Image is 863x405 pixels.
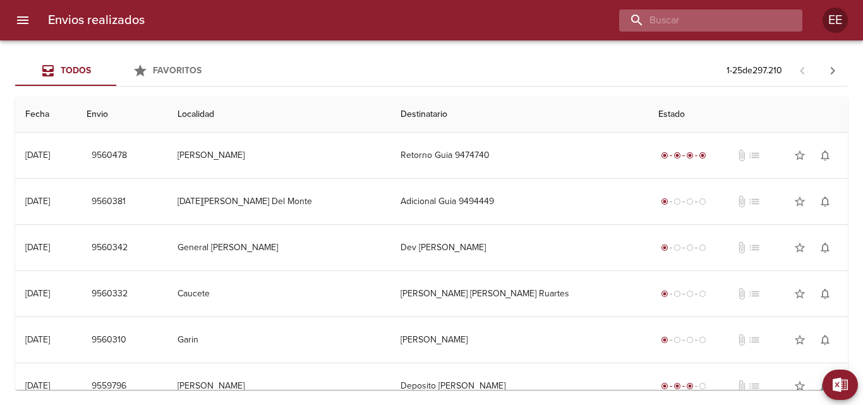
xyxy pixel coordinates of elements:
[819,149,831,162] span: notifications_none
[686,244,694,251] span: radio_button_unchecked
[823,8,848,33] div: EE
[87,282,133,306] button: 9560332
[48,10,145,30] h6: Envios realizados
[673,244,681,251] span: radio_button_unchecked
[661,290,668,298] span: radio_button_checked
[819,287,831,300] span: notifications_none
[823,8,848,33] div: Abrir información de usuario
[699,336,706,344] span: radio_button_unchecked
[812,281,838,306] button: Activar notificaciones
[819,380,831,392] span: notifications_none
[390,225,648,270] td: Dev [PERSON_NAME]
[748,195,761,208] span: No tiene pedido asociado
[25,242,50,253] div: [DATE]
[794,149,806,162] span: star_border
[25,334,50,345] div: [DATE]
[823,370,858,400] button: Exportar Excel
[15,97,76,133] th: Fecha
[92,378,126,394] span: 9559796
[673,336,681,344] span: radio_button_unchecked
[673,152,681,159] span: radio_button_checked
[167,97,390,133] th: Localidad
[658,149,709,162] div: Entregado
[167,225,390,270] td: General [PERSON_NAME]
[661,198,668,205] span: radio_button_checked
[619,9,781,32] input: buscar
[87,329,131,352] button: 9560310
[92,240,128,256] span: 9560342
[87,144,132,167] button: 9560478
[787,327,812,353] button: Agregar a favoritos
[61,65,91,76] span: Todos
[153,65,202,76] span: Favoritos
[794,287,806,300] span: star_border
[673,290,681,298] span: radio_button_unchecked
[748,241,761,254] span: No tiene pedido asociado
[699,382,706,390] span: radio_button_unchecked
[648,97,848,133] th: Estado
[390,179,648,224] td: Adicional Guia 9494449
[812,189,838,214] button: Activar notificaciones
[748,380,761,392] span: No tiene pedido asociado
[661,152,668,159] span: radio_button_checked
[76,97,167,133] th: Envio
[167,133,390,178] td: [PERSON_NAME]
[787,189,812,214] button: Agregar a favoritos
[661,336,668,344] span: radio_button_checked
[686,198,694,205] span: radio_button_unchecked
[686,152,694,159] span: radio_button_checked
[390,97,648,133] th: Destinatario
[167,317,390,363] td: Garin
[787,281,812,306] button: Agregar a favoritos
[92,148,127,164] span: 9560478
[748,334,761,346] span: No tiene pedido asociado
[87,190,131,214] button: 9560381
[92,286,128,302] span: 9560332
[787,235,812,260] button: Agregar a favoritos
[699,198,706,205] span: radio_button_unchecked
[15,56,217,86] div: Tabs Envios
[87,375,131,398] button: 9559796
[661,382,668,390] span: radio_button_checked
[661,244,668,251] span: radio_button_checked
[727,64,782,77] p: 1 - 25 de 297.210
[25,380,50,391] div: [DATE]
[794,241,806,254] span: star_border
[658,241,709,254] div: Generado
[25,150,50,160] div: [DATE]
[794,195,806,208] span: star_border
[390,317,648,363] td: [PERSON_NAME]
[735,287,748,300] span: No tiene documentos adjuntos
[735,241,748,254] span: No tiene documentos adjuntos
[735,149,748,162] span: No tiene documentos adjuntos
[819,195,831,208] span: notifications_none
[92,194,126,210] span: 9560381
[699,244,706,251] span: radio_button_unchecked
[390,133,648,178] td: Retorno Guia 9474740
[748,149,761,162] span: No tiene pedido asociado
[748,287,761,300] span: No tiene pedido asociado
[735,334,748,346] span: No tiene documentos adjuntos
[658,380,709,392] div: En viaje
[167,179,390,224] td: [DATE][PERSON_NAME] Del Monte
[167,271,390,317] td: Caucete
[686,382,694,390] span: radio_button_checked
[686,336,694,344] span: radio_button_unchecked
[673,198,681,205] span: radio_button_unchecked
[819,241,831,254] span: notifications_none
[390,271,648,317] td: [PERSON_NAME] [PERSON_NAME] Ruartes
[699,152,706,159] span: radio_button_checked
[92,332,126,348] span: 9560310
[8,5,38,35] button: menu
[658,287,709,300] div: Generado
[794,380,806,392] span: star_border
[812,327,838,353] button: Activar notificaciones
[787,373,812,399] button: Agregar a favoritos
[735,380,748,392] span: No tiene documentos adjuntos
[812,373,838,399] button: Activar notificaciones
[25,196,50,207] div: [DATE]
[658,195,709,208] div: Generado
[819,334,831,346] span: notifications_none
[812,143,838,168] button: Activar notificaciones
[25,288,50,299] div: [DATE]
